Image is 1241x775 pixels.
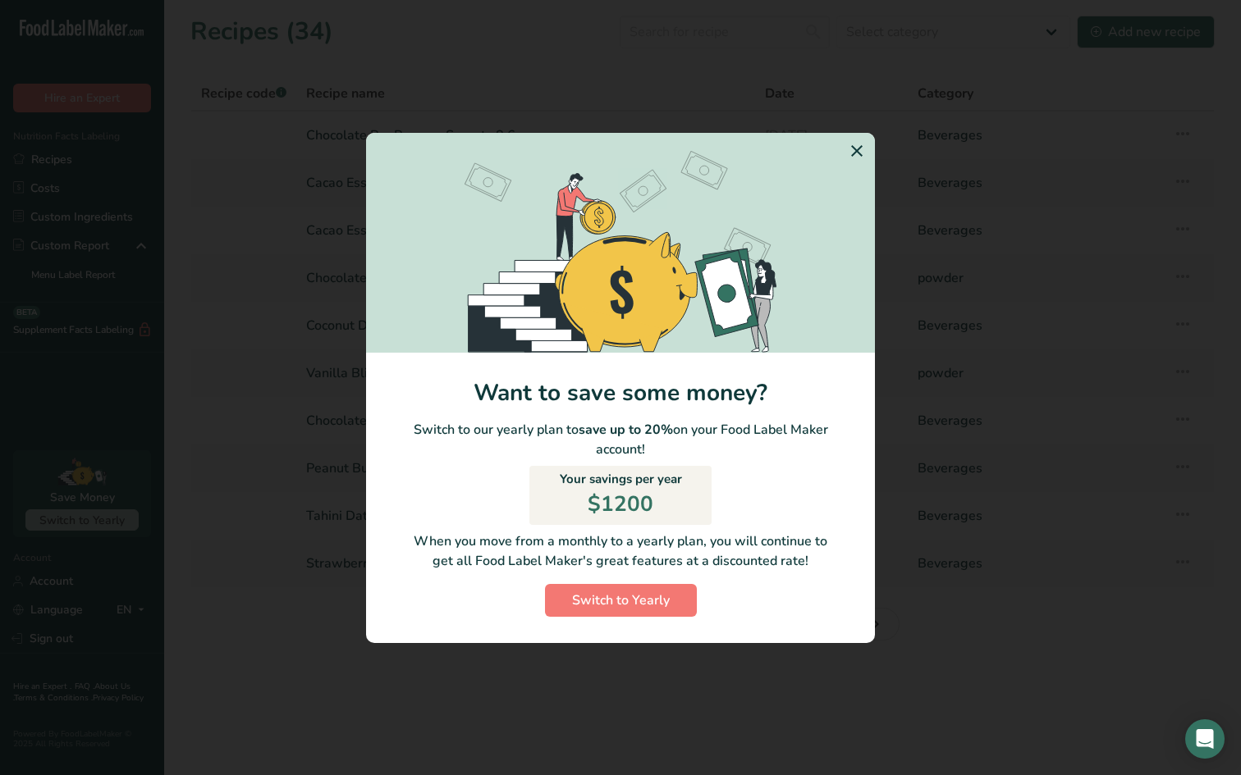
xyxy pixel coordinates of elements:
[1185,719,1225,759] div: Open Intercom Messenger
[366,420,875,459] p: Switch to our yearly plan to on your Food Label Maker account!
[579,421,673,439] b: save up to 20%
[560,470,682,489] p: Your savings per year
[588,488,653,520] p: $1200
[545,584,697,617] button: Switch to Yearly
[379,531,862,571] p: When you move from a monthly to a yearly plan, you will continue to get all Food Label Maker's gr...
[366,379,875,407] h1: Want to save some money?
[572,590,670,610] span: Switch to Yearly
